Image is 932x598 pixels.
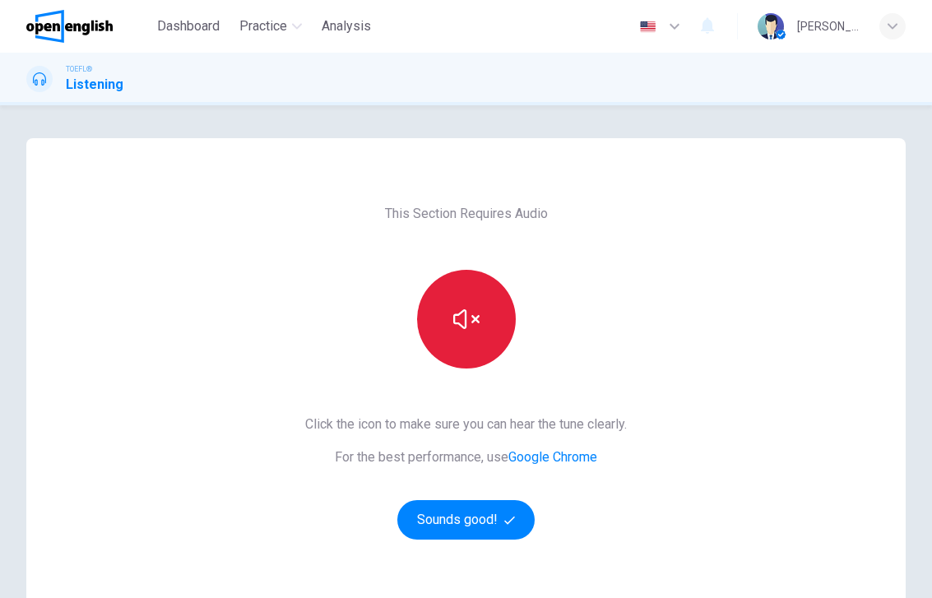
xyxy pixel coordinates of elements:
[385,204,548,224] span: This Section Requires Audio
[157,16,220,36] span: Dashboard
[26,10,113,43] img: OpenEnglish logo
[66,75,123,95] h1: Listening
[315,12,378,41] button: Analysis
[239,16,287,36] span: Practice
[66,63,92,75] span: TOEFL®
[638,21,658,33] img: en
[322,16,371,36] span: Analysis
[397,500,536,540] button: Sounds good!
[233,12,308,41] button: Practice
[508,449,597,465] a: Google Chrome
[797,16,860,36] div: [PERSON_NAME]
[758,13,784,39] img: Profile picture
[305,447,627,467] span: For the best performance, use
[305,415,627,434] span: Click the icon to make sure you can hear the tune clearly.
[151,12,226,41] button: Dashboard
[26,10,151,43] a: OpenEnglish logo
